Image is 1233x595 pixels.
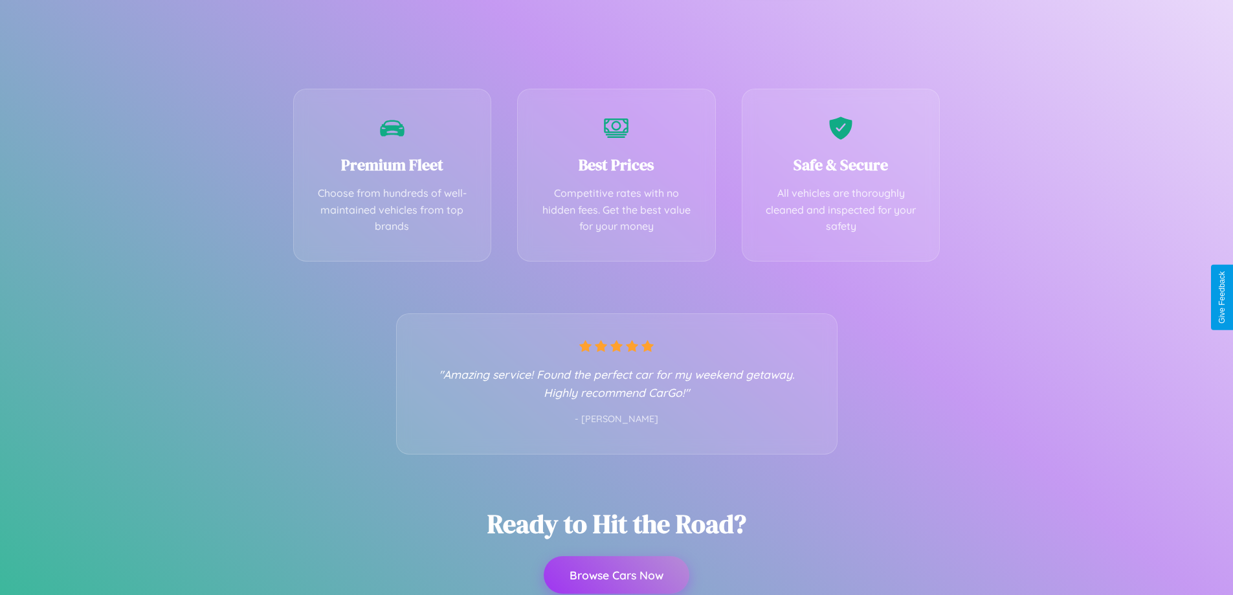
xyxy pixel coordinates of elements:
h3: Best Prices [537,154,696,175]
button: Browse Cars Now [544,556,689,594]
p: - [PERSON_NAME] [423,411,811,428]
p: All vehicles are thoroughly cleaned and inspected for your safety [762,185,920,235]
h3: Safe & Secure [762,154,920,175]
h3: Premium Fleet [313,154,472,175]
div: Give Feedback [1217,271,1227,324]
p: Choose from hundreds of well-maintained vehicles from top brands [313,185,472,235]
h2: Ready to Hit the Road? [487,506,746,541]
p: "Amazing service! Found the perfect car for my weekend getaway. Highly recommend CarGo!" [423,365,811,401]
p: Competitive rates with no hidden fees. Get the best value for your money [537,185,696,235]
